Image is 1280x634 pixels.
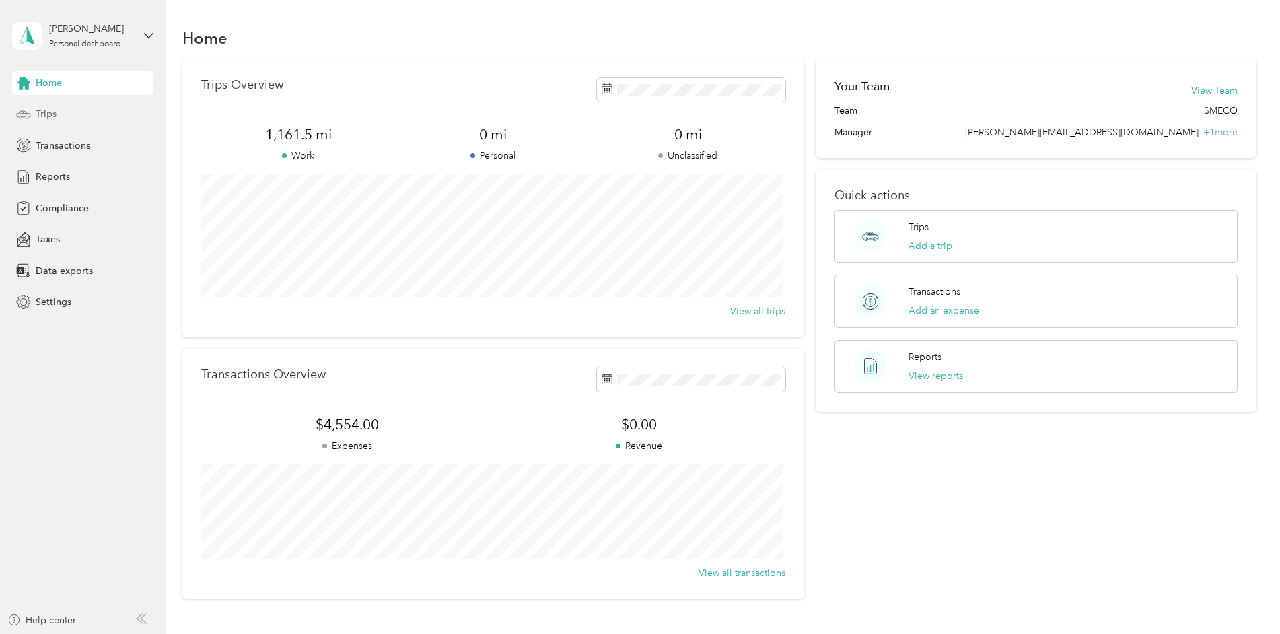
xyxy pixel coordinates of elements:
[834,104,857,118] span: Team
[909,239,952,253] button: Add a trip
[909,220,929,234] p: Trips
[1204,104,1238,118] span: SMECO
[909,304,979,318] button: Add an expense
[36,264,93,278] span: Data exports
[493,439,785,453] p: Revenue
[1205,559,1280,634] iframe: Everlance-gr Chat Button Frame
[1203,127,1238,138] span: + 1 more
[49,22,133,36] div: [PERSON_NAME]
[591,149,785,163] p: Unclassified
[396,125,590,144] span: 0 mi
[36,76,62,90] span: Home
[201,149,396,163] p: Work
[909,350,941,364] p: Reports
[699,566,785,580] button: View all transactions
[36,232,60,246] span: Taxes
[834,78,890,95] h2: Your Team
[834,125,872,139] span: Manager
[730,304,785,318] button: View all trips
[834,188,1238,203] p: Quick actions
[1191,83,1238,98] button: View Team
[201,439,493,453] p: Expenses
[201,125,396,144] span: 1,161.5 mi
[965,127,1199,138] span: [PERSON_NAME][EMAIL_ADDRESS][DOMAIN_NAME]
[493,415,785,434] span: $0.00
[201,367,326,382] p: Transactions Overview
[201,78,283,92] p: Trips Overview
[591,125,785,144] span: 0 mi
[396,149,590,163] p: Personal
[201,415,493,434] span: $4,554.00
[909,369,963,383] button: View reports
[36,139,90,153] span: Transactions
[182,31,227,45] h1: Home
[909,285,960,299] p: Transactions
[36,295,71,309] span: Settings
[36,107,57,121] span: Trips
[36,201,89,215] span: Compliance
[36,170,70,184] span: Reports
[7,613,76,627] button: Help center
[49,40,121,48] div: Personal dashboard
